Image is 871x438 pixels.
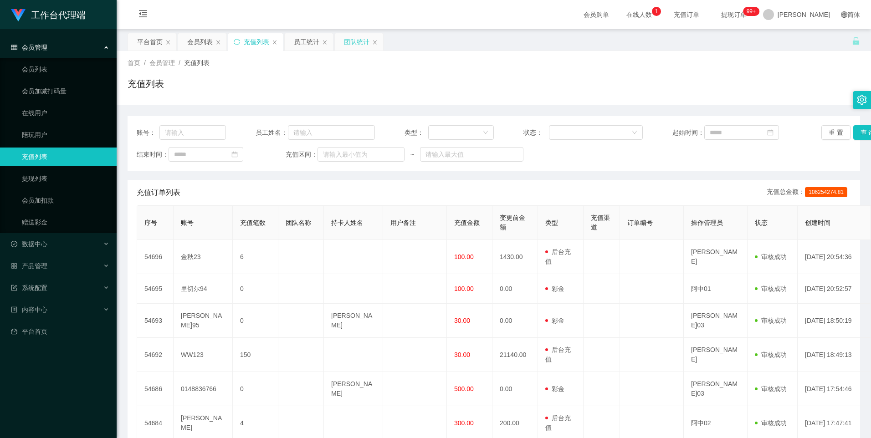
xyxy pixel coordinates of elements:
h1: 充值列表 [128,77,164,91]
td: 0.00 [492,304,538,338]
span: 状态： [523,128,548,138]
sup: 1 [652,7,661,16]
div: 充值列表 [244,33,269,51]
span: 序号 [144,219,157,226]
h1: 工作台代理端 [31,0,86,30]
font: 数据中心 [22,240,47,248]
button: 重 置 [821,125,851,140]
font: 内容中心 [22,306,47,313]
span: 300.00 [454,419,474,427]
span: 充值区间： [286,150,318,159]
input: 请输入最小值为 [318,147,405,162]
span: 类型： [405,128,428,138]
font: 审核成功 [761,285,787,292]
span: 首页 [128,59,140,66]
div: 会员列表 [187,33,213,51]
font: 充值订单 [674,11,699,18]
span: 员工姓名： [256,128,287,138]
font: 在线人数 [626,11,652,18]
td: 0 [233,274,278,304]
font: 简体 [847,11,860,18]
i: 图标： AppStore-O [11,263,17,269]
td: 0 [233,304,278,338]
td: [DATE] 18:50:19 [798,304,871,338]
i: 图标： 日历 [767,129,774,136]
span: 变更前金额 [500,214,525,231]
a: 在线用户 [22,104,109,122]
span: 100.00 [454,253,474,260]
div: 员工统计 [294,33,319,51]
i: 图标： 个人资料 [11,306,17,313]
span: 创建时间 [805,219,830,226]
td: 0.00 [492,274,538,304]
div: 团队统计 [344,33,369,51]
span: 充值笔数 [240,219,266,226]
span: 充值订单列表 [137,187,180,198]
font: 彩金 [552,285,564,292]
font: 产品管理 [22,262,47,270]
i: 图标： 日历 [231,151,238,158]
span: 类型 [545,219,558,226]
a: 赠送彩金 [22,213,109,231]
td: 金秋23 [174,240,233,274]
a: 会员加减打码量 [22,82,109,100]
td: 54696 [137,240,174,274]
a: 图标： 仪表板平台首页 [11,322,109,341]
td: [PERSON_NAME]03 [684,372,748,406]
font: 审核成功 [761,419,787,427]
img: logo.9652507e.png [11,9,26,22]
font: 系统配置 [22,284,47,291]
td: 54692 [137,338,174,372]
i: 图标： 关闭 [322,40,328,45]
td: 0.00 [492,372,538,406]
i: 图标： 向下 [632,130,637,136]
font: 充值总金额： [767,188,805,195]
td: 0148836766 [174,372,233,406]
a: 提现列表 [22,169,109,188]
span: 100.00 [454,285,474,292]
span: 账号： [137,128,159,138]
i: 图标： 关闭 [165,40,171,45]
span: / [144,59,146,66]
td: [DATE] 18:49:13 [798,338,871,372]
input: 请输入 [159,125,226,140]
span: 500.00 [454,385,474,392]
td: [PERSON_NAME] [324,304,383,338]
td: 1430.00 [492,240,538,274]
td: [PERSON_NAME]95 [174,304,233,338]
font: 审核成功 [761,317,787,324]
td: WW123 [174,338,233,372]
i: 图标： 关闭 [215,40,221,45]
font: 提现订单 [721,11,747,18]
i: 图标： 关闭 [272,40,277,45]
span: 状态 [755,219,768,226]
font: 后台充值 [545,346,571,363]
td: 阿中01 [684,274,748,304]
p: 1 [655,7,658,16]
td: 21140.00 [492,338,538,372]
span: 账号 [181,219,194,226]
td: 里切尔94 [174,274,233,304]
i: 图标： form [11,285,17,291]
sup: 1216 [743,7,759,16]
font: 彩金 [552,385,564,392]
td: [PERSON_NAME] [684,240,748,274]
input: 请输入 [288,125,375,140]
span: 起始时间： [672,128,704,138]
i: 图标： 向下 [483,130,488,136]
i: 图标： 关闭 [372,40,378,45]
font: 审核成功 [761,253,787,260]
i: 图标： 设置 [857,95,867,105]
span: 订单编号 [627,219,653,226]
font: 后台充值 [545,248,571,265]
td: 54693 [137,304,174,338]
span: 团队名称 [286,219,311,226]
td: [DATE] 20:54:36 [798,240,871,274]
span: 充值列表 [184,59,210,66]
input: 请输入最大值 [420,147,523,162]
i: 图标： check-circle-o [11,241,17,247]
font: 后台充值 [545,414,571,431]
a: 工作台代理端 [11,11,86,18]
span: 30.00 [454,351,470,358]
font: 审核成功 [761,385,787,392]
